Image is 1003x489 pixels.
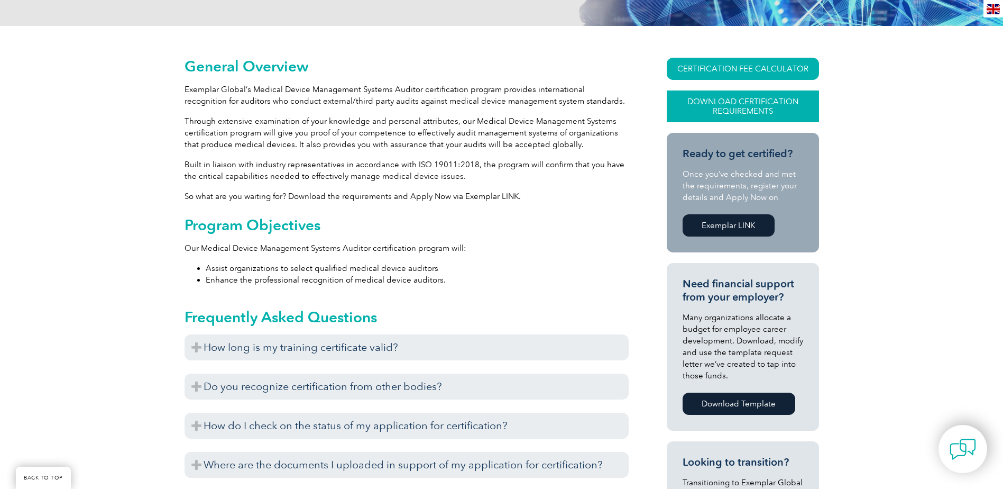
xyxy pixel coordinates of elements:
img: contact-chat.png [950,436,976,463]
p: So what are you waiting for? Download the requirements and Apply Now via Exemplar LINK. [185,191,629,202]
img: en [987,4,1000,14]
p: Exemplar Global’s Medical Device Management Systems Auditor certification program provides intern... [185,84,629,107]
a: Exemplar LINK [683,214,775,237]
p: Through extensive examination of your knowledge and personal attributes, our Medical Device Manag... [185,115,629,150]
h2: General Overview [185,58,629,75]
a: BACK TO TOP [16,467,71,489]
p: Our Medical Device Management Systems Auditor certification program will: [185,242,629,254]
p: Many organizations allocate a budget for employee career development. Download, modify and use th... [683,312,803,382]
h2: Program Objectives [185,216,629,233]
li: Enhance the professional recognition of medical device auditors. [206,274,629,286]
h3: Do you recognize certification from other bodies? [185,374,629,400]
li: Assist organizations to select qualified medical device auditors [206,262,629,274]
p: Once you’ve checked and met the requirements, register your details and Apply Now on [683,168,803,203]
p: Built in liaison with industry representatives in accordance with ISO 19011:2018, the program wil... [185,159,629,182]
h3: Where are the documents I uploaded in support of my application for certification? [185,452,629,478]
h2: Frequently Asked Questions [185,309,629,325]
a: CERTIFICATION FEE CALCULATOR [667,58,819,80]
a: Download Template [683,393,795,415]
h3: How do I check on the status of my application for certification? [185,413,629,439]
h3: Need financial support from your employer? [683,277,803,304]
a: Download Certification Requirements [667,90,819,122]
h3: Looking to transition? [683,456,803,469]
h3: How long is my training certificate valid? [185,334,629,360]
h3: Ready to get certified? [683,147,803,160]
